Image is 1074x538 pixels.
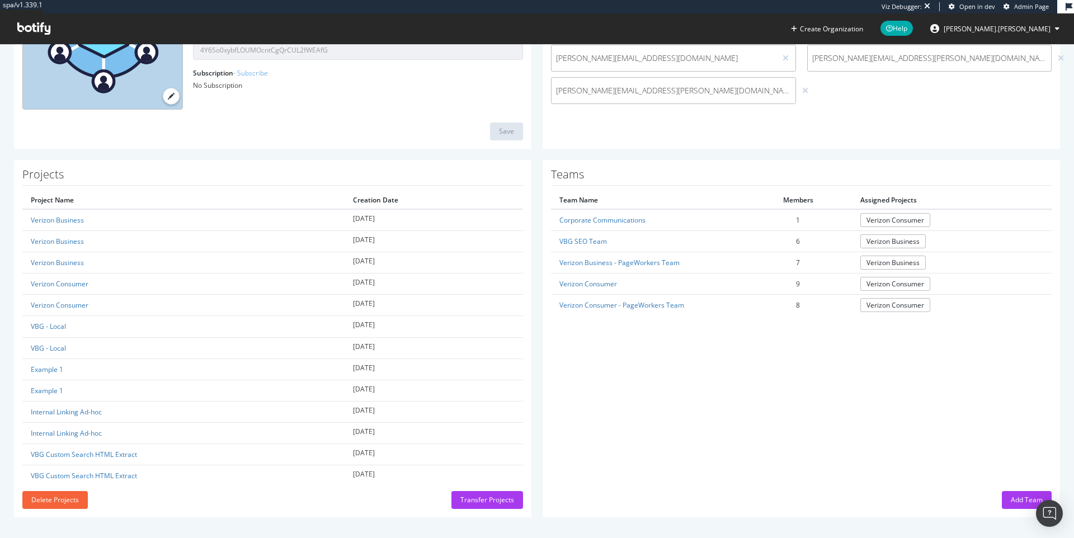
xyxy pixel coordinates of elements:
[31,450,137,459] a: VBG Custom Search HTML Extract
[744,230,852,252] td: 6
[345,423,523,444] td: [DATE]
[31,365,63,374] a: Example 1
[193,68,268,78] label: Subscription
[345,273,523,295] td: [DATE]
[345,252,523,273] td: [DATE]
[880,21,913,36] span: Help
[31,258,84,267] a: Verizon Business
[882,2,922,11] div: Viz Debugger:
[31,471,137,480] a: VBG Custom Search HTML Extract
[790,23,864,34] button: Create Organization
[22,491,88,509] button: Delete Projects
[22,495,88,504] a: Delete Projects
[31,322,66,331] a: VBG - Local
[345,465,523,487] td: [DATE]
[345,191,523,209] th: Creation Date
[22,168,523,186] h1: Projects
[559,215,646,225] a: Corporate Communications
[451,491,523,509] button: Transfer Projects
[944,24,1051,34] span: joe.mcdonald
[1002,495,1052,504] a: Add Team
[345,230,523,252] td: [DATE]
[31,237,84,246] a: Verizon Business
[31,279,88,289] a: Verizon Consumer
[744,209,852,231] td: 1
[345,337,523,358] td: [DATE]
[31,343,66,353] a: VBG - Local
[744,191,852,209] th: Members
[499,126,514,136] div: Save
[860,234,926,248] a: Verizon Business
[345,295,523,316] td: [DATE]
[1036,500,1063,527] div: Open Intercom Messenger
[921,20,1068,37] button: [PERSON_NAME].[PERSON_NAME]
[345,209,523,231] td: [DATE]
[345,444,523,465] td: [DATE]
[31,300,88,310] a: Verizon Consumer
[559,300,684,310] a: Verizon Consumer - PageWorkers Team
[949,2,995,11] a: Open in dev
[451,495,523,504] a: Transfer Projects
[556,85,791,96] span: [PERSON_NAME][EMAIL_ADDRESS][PERSON_NAME][DOMAIN_NAME]
[744,252,852,273] td: 7
[22,191,345,209] th: Project Name
[233,68,268,78] a: - Subscribe
[31,386,63,395] a: Example 1
[744,295,852,316] td: 8
[31,495,79,504] div: Delete Projects
[31,407,102,417] a: Internal Linking Ad-hoc
[744,273,852,295] td: 9
[551,168,1052,186] h1: Teams
[1011,495,1043,504] div: Add Team
[559,258,680,267] a: Verizon Business - PageWorkers Team
[345,401,523,422] td: [DATE]
[959,2,995,11] span: Open in dev
[812,53,1047,64] span: [PERSON_NAME][EMAIL_ADDRESS][PERSON_NAME][DOMAIN_NAME]
[193,81,523,90] div: No Subscription
[345,380,523,401] td: [DATE]
[1014,2,1049,11] span: Admin Page
[551,191,744,209] th: Team Name
[345,358,523,380] td: [DATE]
[1004,2,1049,11] a: Admin Page
[860,256,926,270] a: Verizon Business
[345,316,523,337] td: [DATE]
[490,122,523,140] button: Save
[31,428,102,438] a: Internal Linking Ad-hoc
[31,215,84,225] a: Verizon Business
[559,237,607,246] a: VBG SEO Team
[860,213,930,227] a: Verizon Consumer
[860,298,930,312] a: Verizon Consumer
[852,191,1052,209] th: Assigned Projects
[559,279,617,289] a: Verizon Consumer
[860,277,930,291] a: Verizon Consumer
[460,495,514,504] div: Transfer Projects
[1002,491,1052,509] button: Add Team
[556,53,771,64] span: [PERSON_NAME][EMAIL_ADDRESS][DOMAIN_NAME]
